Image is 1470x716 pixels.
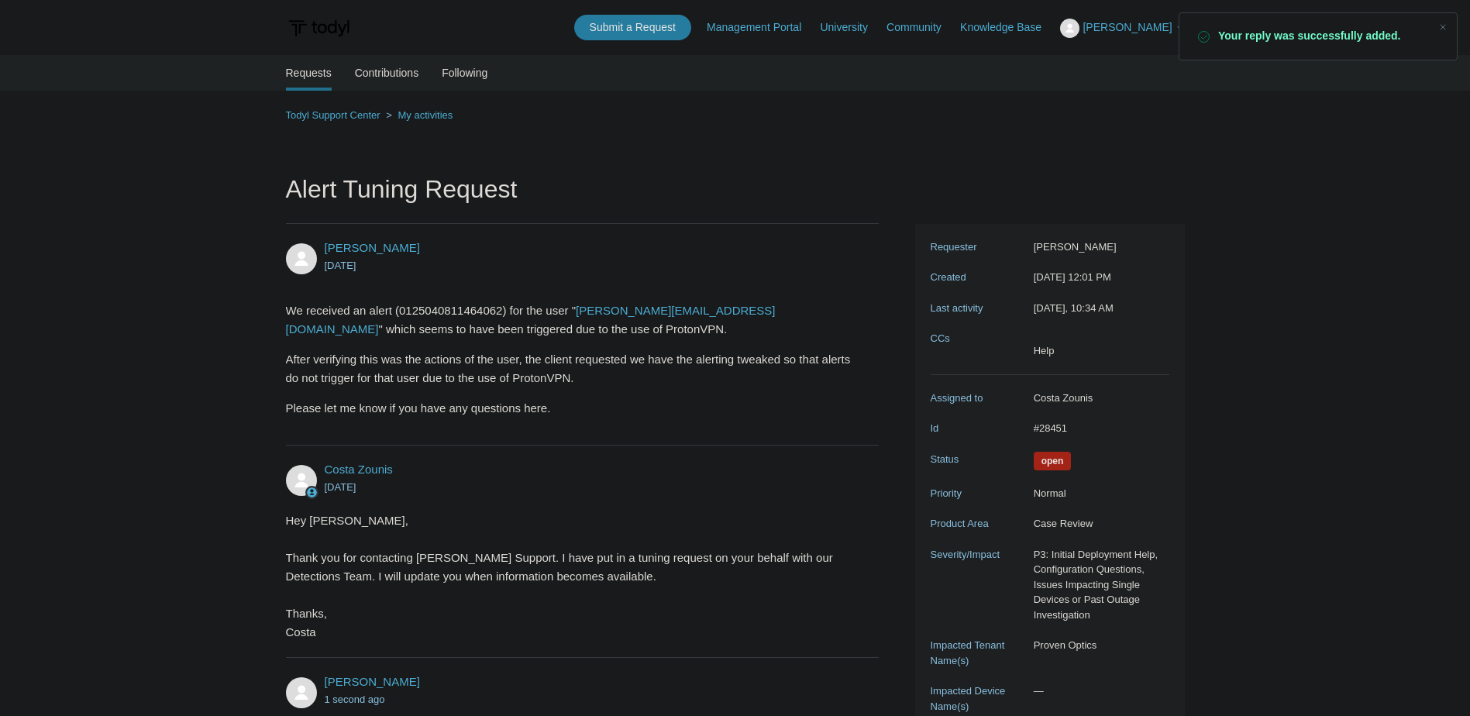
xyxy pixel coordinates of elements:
[960,19,1057,36] a: Knowledge Base
[931,421,1026,436] dt: Id
[1083,21,1172,33] span: [PERSON_NAME]
[820,19,883,36] a: University
[1060,19,1184,38] button: [PERSON_NAME]
[931,391,1026,406] dt: Assigned to
[931,331,1026,346] dt: CCs
[931,452,1026,467] dt: Status
[1034,302,1114,314] time: 09/29/2025, 10:34
[325,241,420,254] span: Tyler Silver
[886,19,957,36] a: Community
[355,55,419,91] a: Contributions
[1026,638,1169,653] dd: Proven Optics
[325,463,393,476] a: Costa Zounis
[325,675,420,688] a: [PERSON_NAME]
[1034,452,1072,470] span: We are working on a response for you
[931,301,1026,316] dt: Last activity
[325,675,420,688] span: Tyler Silver
[931,638,1026,668] dt: Impacted Tenant Name(s)
[398,109,453,121] a: My activities
[325,481,356,493] time: 09/26/2025, 12:11
[325,241,420,254] a: [PERSON_NAME]
[931,270,1026,285] dt: Created
[442,55,487,91] a: Following
[1026,516,1169,532] dd: Case Review
[286,511,864,642] div: Hey [PERSON_NAME], Thank you for contacting [PERSON_NAME] Support. I have put in a tuning request...
[1034,271,1111,283] time: 09/26/2025, 12:01
[286,14,352,43] img: Todyl Support Center Help Center home page
[286,350,864,387] p: After verifying this was the actions of the user, the client requested we have the alerting tweak...
[931,239,1026,255] dt: Requester
[286,55,332,91] li: Requests
[1026,421,1169,436] dd: #28451
[1026,486,1169,501] dd: Normal
[931,547,1026,563] dt: Severity/Impact
[574,15,691,40] a: Submit a Request
[931,486,1026,501] dt: Priority
[1034,343,1055,359] li: Help
[1218,29,1426,44] strong: Your reply was successfully added.
[1026,547,1169,623] dd: P3: Initial Deployment Help, Configuration Questions, Issues Impacting Single Devices or Past Out...
[707,19,817,36] a: Management Portal
[286,170,880,224] h1: Alert Tuning Request
[383,109,453,121] li: My activities
[286,301,864,339] p: We received an alert (0125040811464062) for the user " " which seems to have been triggered due t...
[1026,239,1169,255] dd: [PERSON_NAME]
[325,694,385,705] time: 09/29/2025, 10:34
[286,109,380,121] a: Todyl Support Center
[931,516,1026,532] dt: Product Area
[1026,391,1169,406] dd: Costa Zounis
[931,683,1026,714] dt: Impacted Device Name(s)
[325,260,356,271] time: 09/26/2025, 12:01
[1432,16,1454,38] div: Close
[1026,683,1169,699] dd: —
[286,304,776,336] a: [PERSON_NAME][EMAIL_ADDRESS][DOMAIN_NAME]
[286,109,384,121] li: Todyl Support Center
[286,399,864,418] p: Please let me know if you have any questions here.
